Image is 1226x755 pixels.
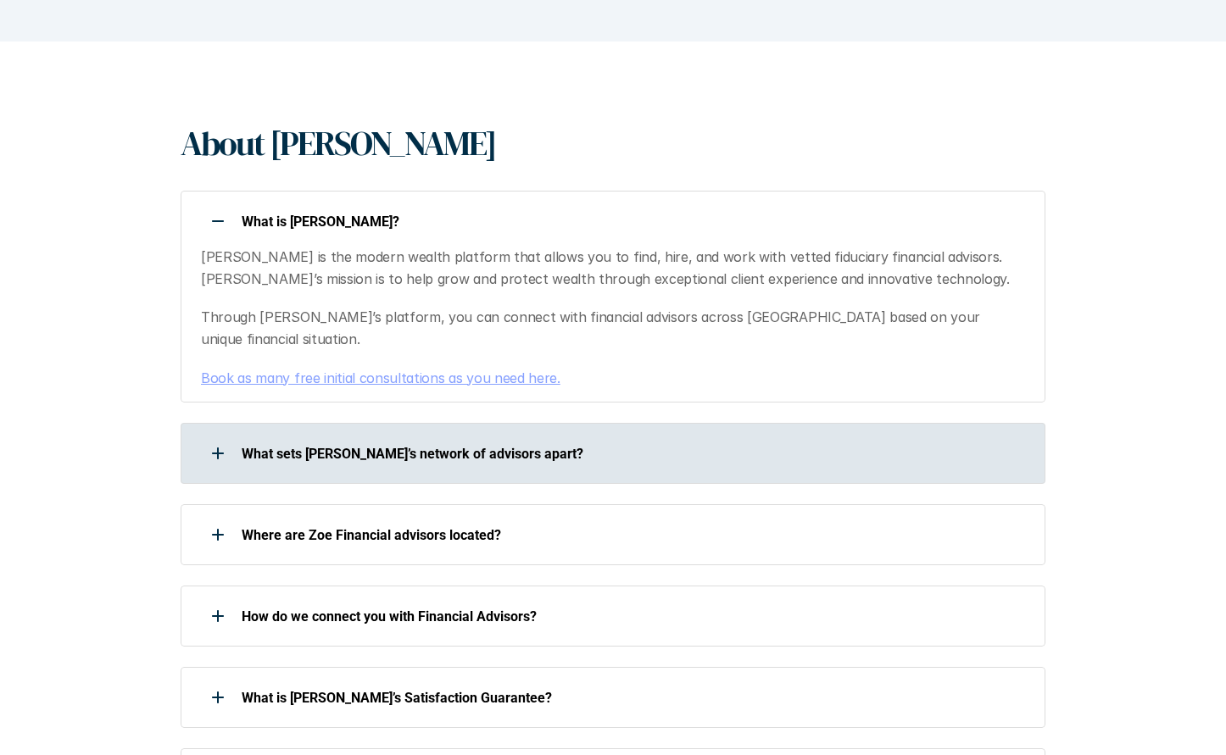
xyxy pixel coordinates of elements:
[242,214,1023,230] p: What is [PERSON_NAME]?
[201,247,1024,290] p: [PERSON_NAME] is the modern wealth platform that allows you to find, hire, and work with vetted f...
[181,123,496,164] h1: About [PERSON_NAME]
[242,527,1023,543] p: Where are Zoe Financial advisors located?
[201,369,560,386] a: Book as many free initial consultations as you need here.
[201,307,1024,350] p: Through [PERSON_NAME]’s platform, you can connect with financial advisors across [GEOGRAPHIC_DATA...
[242,690,1023,706] p: What is [PERSON_NAME]’s Satisfaction Guarantee?
[242,446,1023,462] p: What sets [PERSON_NAME]’s network of advisors apart?
[242,608,1023,625] p: How do we connect you with Financial Advisors?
